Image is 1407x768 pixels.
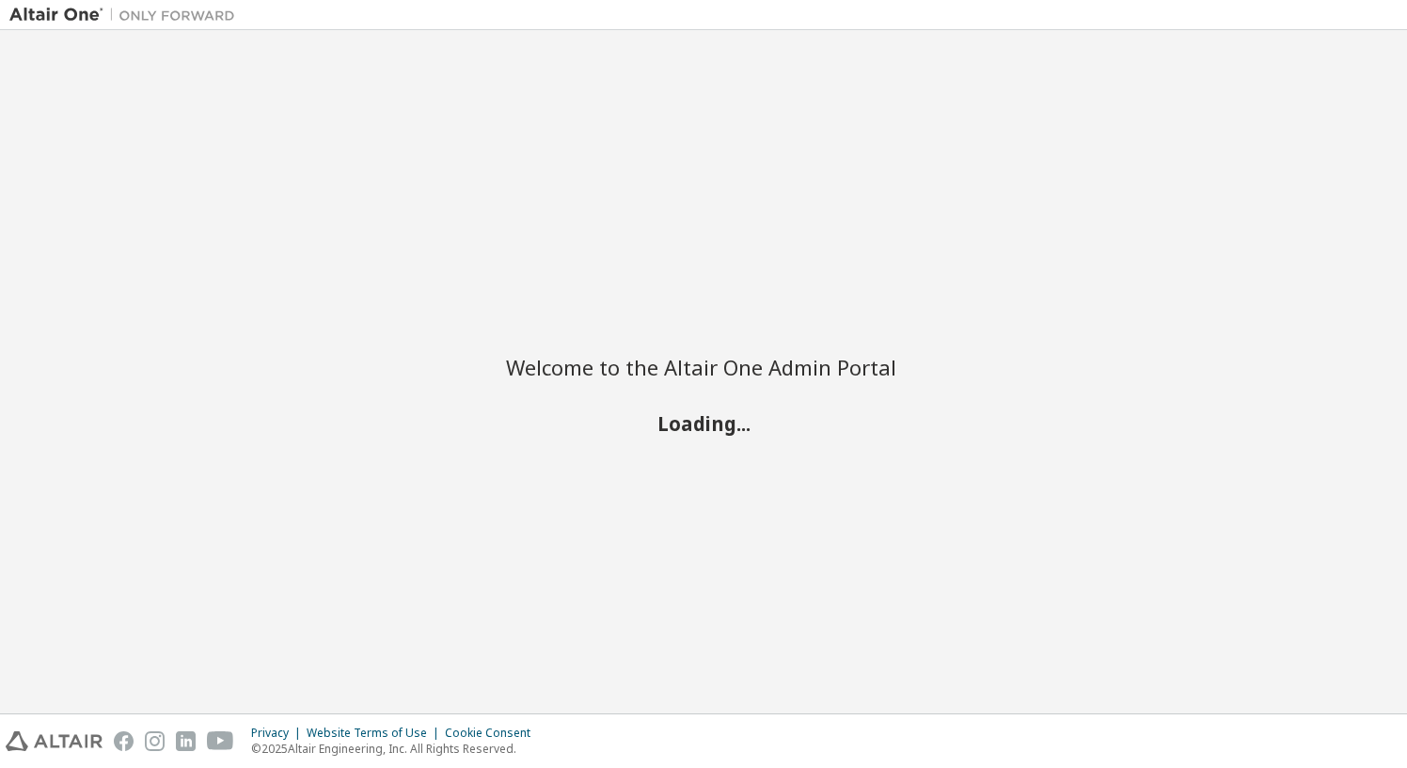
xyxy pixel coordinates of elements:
[207,731,234,751] img: youtube.svg
[251,726,307,741] div: Privacy
[445,726,542,741] div: Cookie Consent
[506,354,901,380] h2: Welcome to the Altair One Admin Portal
[114,731,134,751] img: facebook.svg
[176,731,196,751] img: linkedin.svg
[251,741,542,757] p: © 2025 Altair Engineering, Inc. All Rights Reserved.
[145,731,165,751] img: instagram.svg
[6,731,103,751] img: altair_logo.svg
[506,411,901,436] h2: Loading...
[9,6,245,24] img: Altair One
[307,726,445,741] div: Website Terms of Use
